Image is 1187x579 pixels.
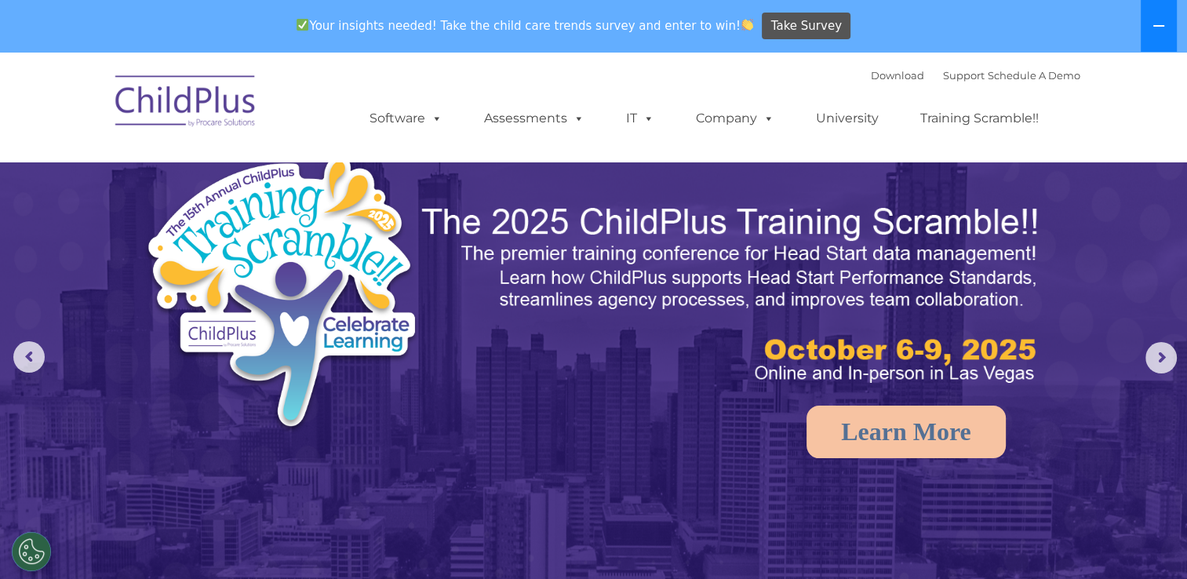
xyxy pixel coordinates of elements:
[741,19,753,31] img: 👏
[12,532,51,571] button: Cookies Settings
[905,103,1054,134] a: Training Scramble!!
[354,103,458,134] a: Software
[290,10,760,41] span: Your insights needed! Take the child care trends survey and enter to win!
[218,168,285,180] span: Phone number
[218,104,266,115] span: Last name
[762,13,850,40] a: Take Survey
[610,103,670,134] a: IT
[871,69,924,82] a: Download
[988,69,1080,82] a: Schedule A Demo
[807,406,1006,458] a: Learn More
[771,13,842,40] span: Take Survey
[871,69,1080,82] font: |
[680,103,790,134] a: Company
[107,64,264,143] img: ChildPlus by Procare Solutions
[468,103,600,134] a: Assessments
[297,19,308,31] img: ✅
[800,103,894,134] a: University
[943,69,985,82] a: Support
